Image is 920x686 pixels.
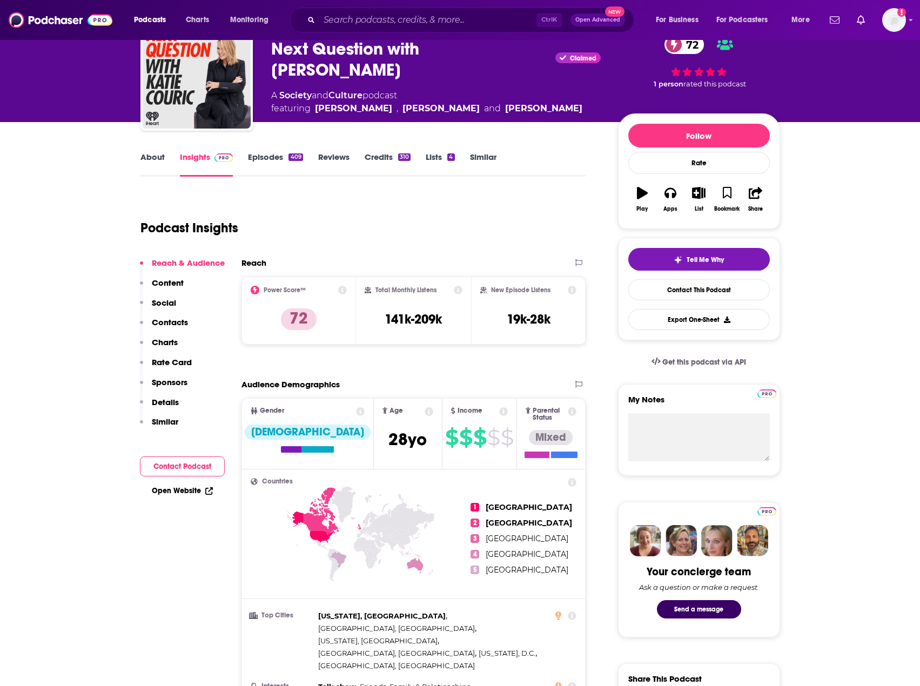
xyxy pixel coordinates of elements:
h3: Top Cities [251,612,314,619]
p: Details [152,397,179,407]
a: Similar [470,152,496,177]
a: Katie Couric [315,102,392,115]
button: Follow [628,124,770,147]
p: Social [152,298,176,308]
span: , [479,647,537,660]
a: Contact This Podcast [628,279,770,300]
a: Carrie Monahan [505,102,582,115]
h2: Audience Demographics [241,379,340,389]
a: Pro website [757,506,776,516]
div: [DEMOGRAPHIC_DATA] [245,425,371,440]
span: 1 person [654,80,683,88]
a: Lists4 [426,152,454,177]
span: , [318,610,447,622]
button: Apps [656,180,684,219]
img: Jon Profile [737,525,768,556]
span: rated this podcast [683,80,746,88]
p: Content [152,278,184,288]
span: 5 [471,566,479,574]
span: 3 [471,534,479,543]
img: Podchaser Pro [757,389,776,398]
button: Share [741,180,769,219]
a: Credits310 [365,152,411,177]
span: More [791,12,810,28]
span: $ [501,429,513,446]
span: [US_STATE], [GEOGRAPHIC_DATA] [318,636,438,645]
img: Podchaser - Follow, Share and Rate Podcasts [9,10,112,30]
button: open menu [223,11,283,29]
span: and [312,90,328,100]
span: [GEOGRAPHIC_DATA] [486,518,572,528]
img: Next Question with Katie Couric [143,21,251,129]
div: [PERSON_NAME] [402,102,480,115]
div: Your concierge team [647,565,751,579]
div: Mixed [529,430,573,445]
a: 72 [664,35,704,54]
span: featuring [271,102,582,115]
span: $ [473,429,486,446]
button: open menu [709,11,784,29]
button: Play [628,180,656,219]
span: [GEOGRAPHIC_DATA], [GEOGRAPHIC_DATA] [318,661,475,670]
span: , [318,635,439,647]
span: Tell Me Why [687,255,724,264]
span: Income [458,407,482,414]
span: Monitoring [230,12,268,28]
span: 28 yo [388,429,427,450]
label: My Notes [628,394,770,413]
a: Show notifications dropdown [852,11,869,29]
a: Reviews [318,152,350,177]
span: Logged in as gmalloy [882,8,906,32]
div: 72 1 personrated this podcast [618,28,780,96]
p: Charts [152,337,178,347]
span: 2 [471,519,479,527]
p: Contacts [152,317,188,327]
span: New [605,6,624,17]
a: Episodes409 [248,152,303,177]
p: Rate Card [152,357,192,367]
span: Countries [262,478,293,485]
span: For Business [656,12,699,28]
a: Culture [328,90,362,100]
h3: 19k-28k [507,311,550,327]
span: For Podcasters [716,12,768,28]
h2: Reach [241,258,266,268]
svg: Add a profile image [897,8,906,17]
span: and [484,102,501,115]
span: $ [459,429,472,446]
span: [GEOGRAPHIC_DATA], [GEOGRAPHIC_DATA] [318,624,475,633]
h3: Share This Podcast [628,674,702,684]
span: Gender [260,407,284,414]
button: Content [140,278,184,298]
span: [GEOGRAPHIC_DATA] [486,549,568,559]
a: InsightsPodchaser Pro [180,152,233,177]
button: Open AdvancedNew [570,14,625,26]
span: [US_STATE], D.C. [479,649,535,657]
span: [GEOGRAPHIC_DATA] [486,502,572,512]
button: Show profile menu [882,8,906,32]
button: Send a message [657,600,741,618]
button: Contact Podcast [140,456,225,476]
a: Open Website [152,486,213,495]
span: $ [445,429,458,446]
div: List [695,206,703,212]
img: Sydney Profile [630,525,661,556]
span: , [318,647,476,660]
span: Parental Status [533,407,566,421]
a: Pro website [757,388,776,398]
span: Open Advanced [575,17,620,23]
span: Charts [186,12,209,28]
a: Show notifications dropdown [825,11,844,29]
span: Claimed [570,56,596,61]
p: 72 [281,308,317,330]
div: Bookmark [714,206,740,212]
button: Rate Card [140,357,192,377]
span: [GEOGRAPHIC_DATA] [486,534,568,543]
button: Charts [140,337,178,357]
button: Export One-Sheet [628,309,770,330]
h2: Power Score™ [264,286,306,294]
a: Get this podcast via API [643,349,755,375]
span: , [318,622,476,635]
p: Similar [152,416,178,427]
